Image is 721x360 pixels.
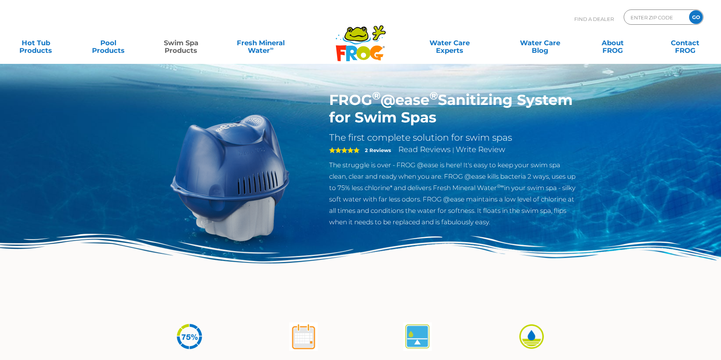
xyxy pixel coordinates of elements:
[398,145,451,154] a: Read Reviews
[512,35,568,51] a: Water CareBlog
[574,10,614,29] p: Find A Dealer
[456,145,505,154] a: Write Review
[153,35,209,51] a: Swim SpaProducts
[403,322,432,351] img: atease-icon-self-regulates
[452,146,454,154] span: |
[689,10,703,24] input: GO
[329,91,577,126] h1: FROG @ease Sanitizing System for Swim Spas
[497,183,504,189] sup: ®∞
[225,35,296,51] a: Fresh MineralWater∞
[80,35,137,51] a: PoolProducts
[331,15,390,62] img: Frog Products Logo
[289,322,318,351] img: atease-icon-shock-once
[175,322,204,351] img: icon-atease-75percent-less
[404,35,496,51] a: Water CareExperts
[657,35,713,51] a: ContactFROG
[270,45,274,51] sup: ∞
[429,89,438,102] sup: ®
[372,89,380,102] sup: ®
[329,159,577,228] p: The struggle is over - FROG @ease is here! It's easy to keep your swim spa clean, clear and ready...
[144,91,318,265] img: ss-@ease-hero.png
[517,322,546,351] img: icon-atease-easy-on
[584,35,641,51] a: AboutFROG
[329,132,577,143] h2: The first complete solution for swim spas
[365,147,391,153] strong: 2 Reviews
[329,147,360,153] span: 5
[8,35,64,51] a: Hot TubProducts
